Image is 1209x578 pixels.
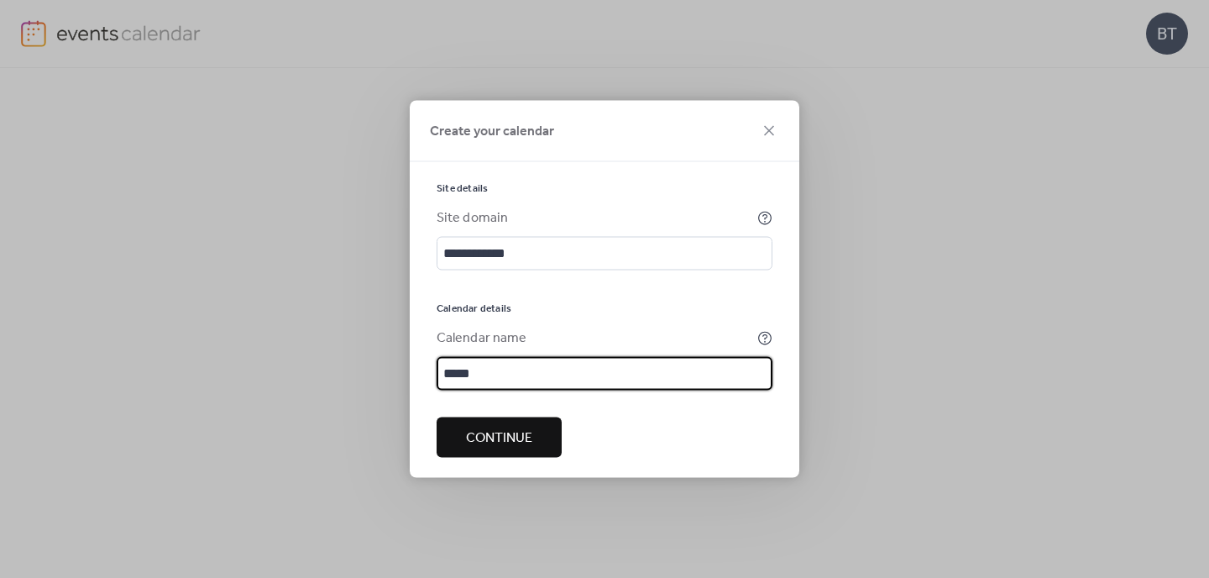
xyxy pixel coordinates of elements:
span: Calendar details [437,302,511,316]
div: Site domain [437,208,754,229]
span: Create your calendar [430,122,554,142]
div: Calendar name [437,328,754,349]
button: Continue [437,418,562,458]
span: Site details [437,182,488,196]
span: Continue [466,428,532,449]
